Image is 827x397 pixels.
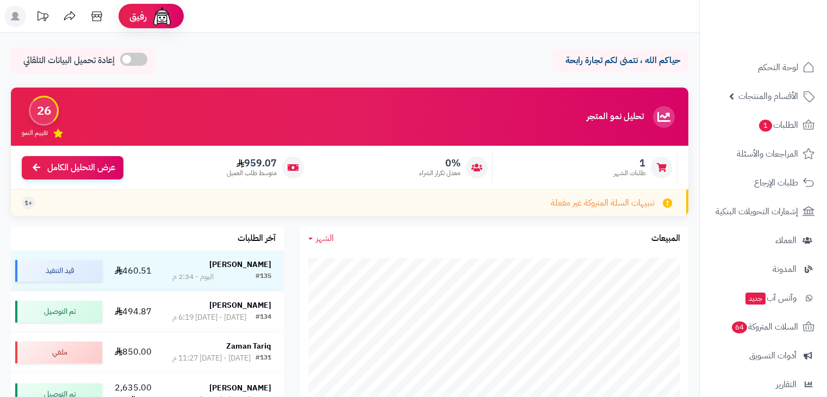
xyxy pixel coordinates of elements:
td: 850.00 [107,332,160,373]
span: 959.07 [227,157,277,169]
span: +1 [24,199,32,208]
div: #131 [256,353,271,364]
span: المدونة [773,262,797,277]
span: العملاء [775,233,797,248]
span: تنبيهات السلة المتروكة غير مفعلة [551,197,655,209]
span: تقييم النمو [22,128,48,138]
a: السلات المتروكة64 [706,314,820,340]
h3: آخر الطلبات [238,234,276,244]
span: السلات المتروكة [731,319,798,334]
div: قيد التنفيذ [15,260,102,282]
span: وآتس آب [744,290,797,306]
a: لوحة التحكم [706,54,820,80]
span: جديد [745,293,766,305]
span: أدوات التسويق [749,348,797,363]
td: 460.51 [107,251,160,291]
a: طلبات الإرجاع [706,170,820,196]
div: [DATE] - [DATE] 11:27 م [172,353,251,364]
span: عرض التحليل الكامل [47,162,115,174]
td: 494.87 [107,291,160,332]
div: تم التوصيل [15,301,102,322]
span: 64 [732,321,747,333]
strong: [PERSON_NAME] [209,300,271,311]
a: إشعارات التحويلات البنكية [706,199,820,225]
span: الشهر [316,232,334,245]
strong: [PERSON_NAME] [209,382,271,394]
a: المدونة [706,256,820,282]
span: لوحة التحكم [758,60,798,75]
strong: [PERSON_NAME] [209,259,271,270]
span: طلبات الشهر [614,169,645,178]
p: حياكم الله ، نتمنى لكم تجارة رابحة [561,54,680,67]
a: الطلبات1 [706,112,820,138]
span: رفيق [129,10,147,23]
span: طلبات الإرجاع [754,175,798,190]
a: وآتس آبجديد [706,285,820,311]
span: 1 [614,157,645,169]
a: الشهر [308,232,334,245]
span: المراجعات والأسئلة [737,146,798,162]
span: 1 [759,120,772,132]
span: الأقسام والمنتجات [738,89,798,104]
div: اليوم - 2:34 م [172,271,214,282]
span: إعادة تحميل البيانات التلقائي [23,54,115,67]
span: إشعارات التحويلات البنكية [716,204,798,219]
img: logo-2.png [753,29,817,52]
span: متوسط طلب العميل [227,169,277,178]
span: معدل تكرار الشراء [419,169,461,178]
span: التقارير [776,377,797,392]
div: #135 [256,271,271,282]
h3: تحليل نمو المتجر [587,112,644,122]
div: #134 [256,312,271,323]
a: أدوات التسويق [706,343,820,369]
img: ai-face.png [151,5,173,27]
a: تحديثات المنصة [29,5,56,30]
h3: المبيعات [651,234,680,244]
div: [DATE] - [DATE] 6:19 م [172,312,246,323]
span: 0% [419,157,461,169]
div: ملغي [15,342,102,363]
a: العملاء [706,227,820,253]
span: الطلبات [758,117,798,133]
a: عرض التحليل الكامل [22,156,123,179]
a: المراجعات والأسئلة [706,141,820,167]
strong: Zaman Tariq [226,340,271,352]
